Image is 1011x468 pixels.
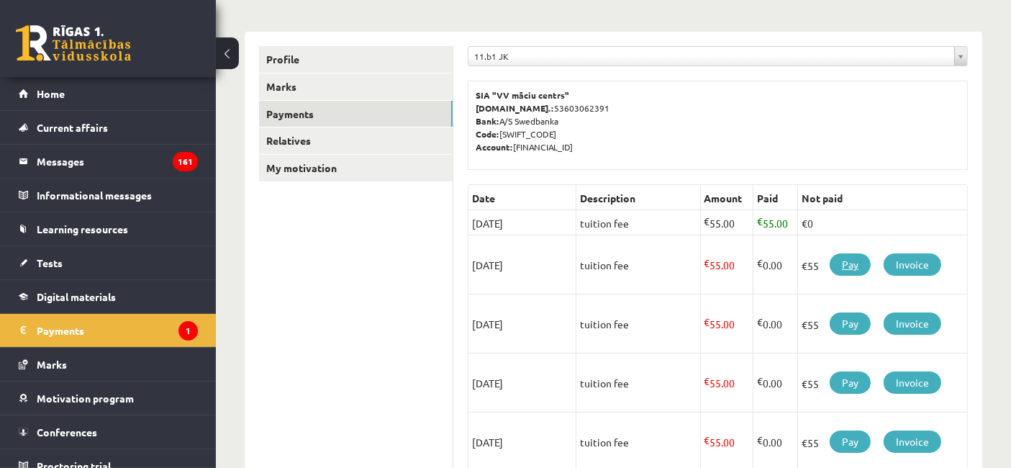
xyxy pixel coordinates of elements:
[842,317,858,330] font: Pay
[266,80,296,93] font: Marks
[259,101,453,127] a: Payments
[830,372,871,394] a: Pay
[513,141,573,153] font: [FINANCIAL_ID]
[757,374,763,387] font: €
[757,256,763,269] font: €
[19,382,198,415] a: Motivation program
[802,192,843,204] font: Not paid
[554,102,609,114] font: 53603062391
[580,217,629,230] font: tuition fee
[259,127,453,154] a: Relatives
[186,325,191,336] font: 1
[472,192,495,204] font: Date
[37,426,97,438] font: Conferences
[580,258,629,271] font: tuition fee
[37,256,63,269] font: Tests
[802,318,819,331] font: €55
[474,50,509,62] font: 11.b1 JK
[704,433,710,446] font: €
[476,115,499,127] font: Bank:
[259,46,453,73] a: Profile
[37,324,84,337] font: Payments
[842,435,858,448] font: Pay
[757,192,778,204] font: Paid
[884,372,941,394] a: Invoice
[757,433,763,446] font: €
[476,128,499,140] font: Code:
[710,258,735,271] font: 55.00
[468,47,967,66] a: 11.b1 JK
[266,107,314,120] font: Payments
[266,161,337,174] font: My motivation
[763,436,782,449] font: 0.00
[710,318,735,330] font: 55.00
[499,115,558,127] font: A/S Swedbanka
[266,134,311,147] font: Relatives
[178,156,193,167] font: 161
[19,145,198,178] a: Messages161
[37,155,84,168] font: Messages
[476,102,554,114] font: [DOMAIN_NAME].:
[830,253,871,276] a: Pay
[476,141,513,153] font: Account:
[830,431,871,453] a: Pay
[476,89,569,101] font: SIA "VV māciu centrs"
[704,315,710,328] font: €
[16,25,131,61] a: Riga 1st Distance Learning Secondary School
[37,121,108,134] font: Current affairs
[896,435,929,448] font: Invoice
[37,222,128,235] font: Learning resources
[37,290,116,303] font: Digital materials
[37,87,65,100] font: Home
[884,312,941,335] a: Invoice
[472,436,503,449] font: [DATE]
[704,215,710,228] font: €
[830,312,871,335] a: Pay
[37,358,67,371] font: Marks
[580,436,629,449] font: tuition fee
[896,317,929,330] font: Invoice
[37,189,152,202] font: Informational messages
[896,258,929,271] font: Invoice
[710,377,735,390] font: 55.00
[842,376,858,389] font: Pay
[884,253,941,276] a: Invoice
[802,259,819,272] font: €55
[19,246,198,279] a: Tests
[802,377,819,390] font: €55
[19,415,198,449] a: Conferences
[580,377,629,390] font: tuition fee
[259,155,453,181] a: My motivation
[259,73,453,100] a: Marks
[802,217,813,230] font: €0
[472,217,503,230] font: [DATE]
[19,314,198,347] a: Payments1
[266,53,299,66] font: Profile
[763,217,788,230] font: 55.00
[763,258,782,271] font: 0.00
[19,77,198,110] a: Home
[704,256,710,269] font: €
[842,258,858,271] font: Pay
[37,392,134,405] font: Motivation program
[802,436,819,449] font: €55
[884,431,941,453] a: Invoice
[763,377,782,390] font: 0.00
[704,192,743,204] font: Amount
[710,217,735,230] font: 55.00
[19,212,198,246] a: Learning resources
[580,318,629,330] font: tuition fee
[472,318,503,330] font: [DATE]
[19,280,198,313] a: Digital materials
[499,128,556,140] font: [SWIFT_CODE]
[19,111,198,144] a: Current affairs
[580,192,635,204] font: Description
[757,215,763,228] font: €
[704,374,710,387] font: €
[19,179,198,212] a: Informational messages
[757,315,763,328] font: €
[763,318,782,330] font: 0.00
[472,377,503,390] font: [DATE]
[896,376,929,389] font: Invoice
[472,258,503,271] font: [DATE]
